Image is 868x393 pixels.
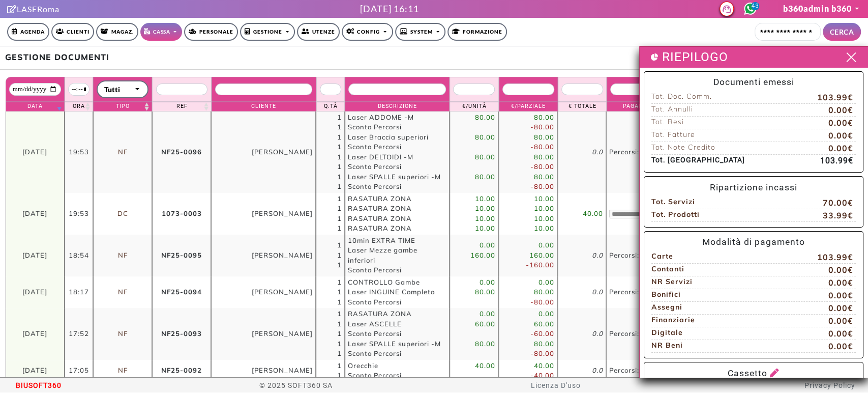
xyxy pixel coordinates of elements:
[651,251,676,263] span: Carte
[607,102,676,111] th: Pagamento: activate to sort column ascending
[651,117,686,129] span: Tot. Resi
[65,308,93,360] td: 17:52
[475,340,495,348] span: 80.00
[530,123,554,131] span: -80.00
[348,153,413,161] span: Laser DELTOIDI -M
[6,360,65,382] td: [DATE]
[609,329,666,338] span: Percorsi: 140.00
[51,23,94,41] a: Clienti
[534,340,554,348] span: 80.00
[348,310,412,318] span: RASATURA ZONA
[345,102,450,111] th: Descrizione
[348,320,402,328] span: Laser ASCELLE
[828,289,856,301] span: 0.00€
[592,148,603,156] i: 0.0
[93,102,152,111] th: Tipo: activate to sort column ascending
[651,368,856,379] h5: Cassetto
[348,278,420,286] span: CONTROLLO Gambe
[538,310,554,318] span: 0.00
[337,361,342,370] span: 1
[337,371,342,379] span: 1
[337,320,342,328] span: 1
[395,23,446,41] a: SYSTEM
[828,276,856,289] span: 0.00€
[65,111,93,193] td: 19:53
[211,360,316,382] td: [PERSON_NAME]
[348,123,402,131] span: Sconto Percorsi
[828,340,856,352] span: 0.00€
[348,173,441,181] span: Laser SPALLE superiori -M
[348,371,402,379] span: Sconto Percorsi
[534,194,554,203] span: 10.00
[592,251,603,259] i: 0.0
[348,349,402,357] span: Sconto Percorsi
[534,113,554,121] span: 80.00
[651,340,685,352] span: NR Beni
[828,117,856,129] span: 0.00€
[348,246,417,264] span: Laser Mezze gambe inferiori
[65,360,93,382] td: 17:05
[530,182,554,190] span: -80.00
[828,302,856,314] span: 0.00€
[16,378,62,393] span: BIUSOFT360
[348,214,412,222] span: RASATURA ZONA
[6,111,65,193] td: [DATE]
[526,261,554,269] span: -160.00
[348,162,402,171] span: Sconto Percorsi
[360,2,419,16] div: [DATE] 16:11
[534,224,554,232] span: 10.00
[804,381,855,389] a: Privacy Policy
[817,91,856,103] span: 103.99€
[475,153,495,161] span: 80.00
[609,148,666,156] span: Percorsi: 320.00
[337,123,342,131] span: 1
[337,329,342,338] span: 1
[337,224,342,232] span: 1
[65,276,93,308] td: 18:17
[651,77,856,88] h5: Documenti emessi
[211,308,316,360] td: [PERSON_NAME]
[534,153,554,161] span: 80.00
[783,4,861,13] a: b360admin b360
[211,276,316,308] td: [PERSON_NAME]
[348,266,402,274] span: Sconto Percorsi
[475,288,495,296] span: 80.00
[337,153,342,161] span: 1
[7,5,17,13] i: Clicca per andare alla pagina di firma
[337,278,342,286] span: 1
[534,361,554,370] span: 40.00
[348,143,402,151] span: Sconto Percorsi
[337,194,342,203] span: 1
[538,278,554,286] span: 0.00
[337,340,342,348] span: 1
[651,264,687,276] span: Contanti
[7,4,59,14] a: Clicca per andare alla pagina di firmaLASERoma
[259,378,333,393] span: © 2025 SOFT360 SA
[337,113,342,121] span: 1
[529,251,554,259] span: 160.00
[530,329,554,338] span: -60.00
[475,194,495,203] span: 10.00
[530,371,554,379] span: -40.00
[93,308,152,360] td: NF
[475,173,495,181] span: 80.00
[499,102,558,111] th: €/Parziale
[6,102,65,111] th: Data: activate to sort column ascending
[662,49,728,64] h3: RIEPILOGO
[651,315,698,327] span: Finanziarie
[5,52,109,62] b: GESTIONE DOCUMENTI
[583,209,603,217] span: 40.00
[475,361,495,370] span: 40.00
[211,193,316,235] td: [PERSON_NAME]
[609,366,662,374] span: Percorsi: 40.00
[651,289,683,301] span: Bonifici
[348,133,429,141] span: Laser Braccia superiori
[475,224,495,232] span: 10.00
[65,102,93,111] th: Ora: activate to sort column ascending
[162,209,202,217] b: 1073-0003
[337,298,342,306] span: 1
[348,361,378,370] span: Orecchie
[337,310,342,318] span: 1
[534,173,554,181] span: 80.00
[592,288,603,296] i: 0.0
